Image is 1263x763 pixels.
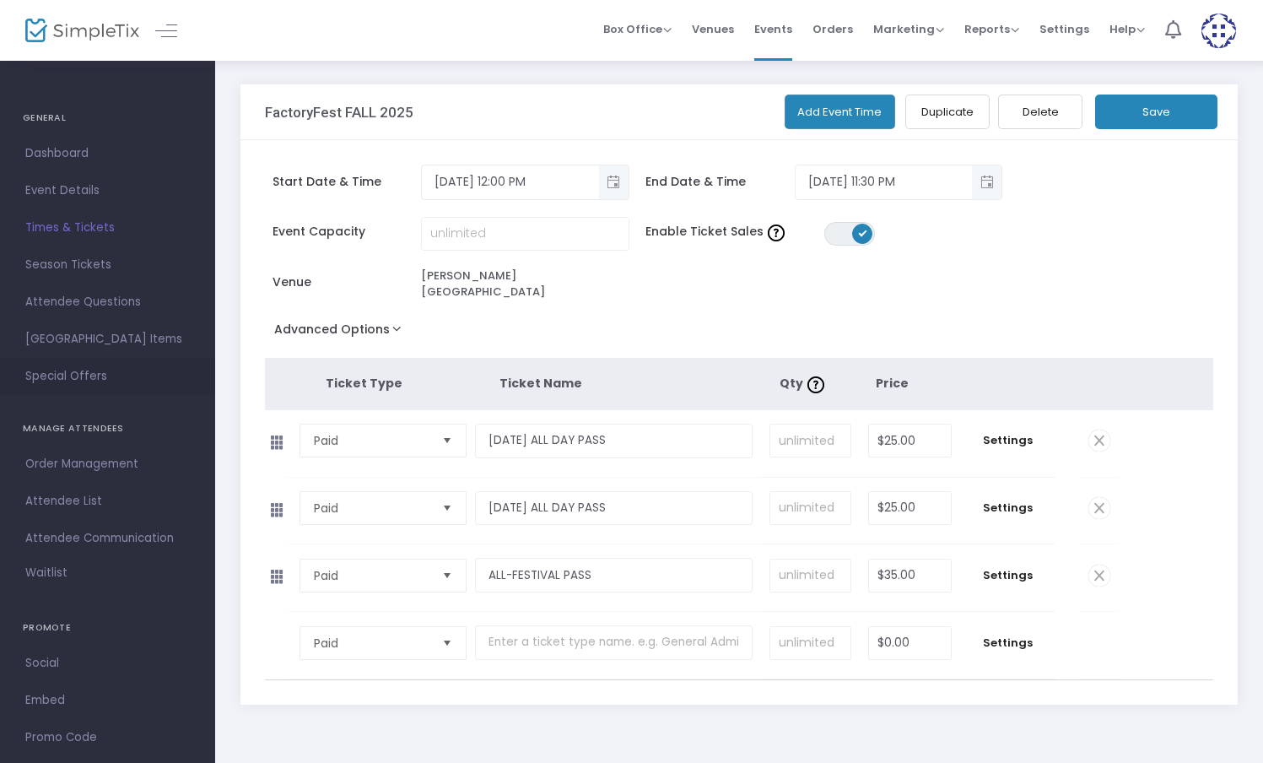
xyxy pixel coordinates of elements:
input: Select date & time [422,168,599,196]
span: Price [876,375,909,392]
span: Ticket Name [499,375,582,392]
button: Select [435,560,459,592]
button: Duplicate [905,95,990,129]
span: Times & Tickets [25,217,190,239]
input: unlimited [422,218,629,250]
span: Paid [314,500,429,517]
span: End Date & Time [645,173,794,191]
span: Events [754,8,792,51]
span: Paid [314,567,429,584]
span: Settings [969,635,1046,652]
h4: GENERAL [23,101,192,135]
span: Start Date & Time [273,173,421,191]
h3: FactoryFest FALL 2025 [265,104,413,121]
input: Select date & time [796,168,973,196]
img: question-mark [768,225,785,241]
h4: PROMOTE [23,611,192,645]
span: Settings [1039,8,1089,51]
img: question-mark [807,376,824,393]
button: Advanced Options [265,317,418,348]
button: Select [435,425,459,457]
span: Attendee Questions [25,291,190,313]
input: Enter a ticket type name. e.g. General Admission [475,625,753,660]
button: Add Event Time [785,95,896,129]
span: [GEOGRAPHIC_DATA] Items [25,328,190,350]
span: Event Details [25,180,190,202]
button: Save [1095,95,1217,129]
span: Paid [314,635,429,652]
span: Dashboard [25,143,190,165]
button: Toggle popup [972,165,1001,199]
span: Social [25,652,190,674]
input: unlimited [770,560,851,592]
span: Qty [780,375,829,392]
span: Ticket Type [326,375,402,392]
h4: MANAGE ATTENDEES [23,412,192,446]
span: Marketing [873,21,944,37]
span: Venue [273,273,421,291]
span: Help [1109,21,1145,37]
span: Order Management [25,453,190,475]
span: Promo Code [25,727,190,749]
span: Box Office [603,21,672,37]
span: Settings [969,432,1046,449]
input: Price [869,627,951,659]
input: Enter a ticket type name. e.g. General Admission [475,424,753,458]
button: Select [435,627,459,659]
span: Attendee List [25,490,190,512]
span: Event Capacity [273,223,421,241]
button: Select [435,492,459,524]
span: Embed [25,690,190,712]
span: Orders [812,8,853,51]
span: Season Tickets [25,254,190,276]
span: Special Offers [25,365,190,387]
span: Reports [964,21,1019,37]
input: Price [869,425,951,457]
input: unlimited [770,492,851,524]
input: unlimited [770,627,851,659]
span: ON [858,229,866,237]
span: Settings [969,500,1046,517]
span: Attendee Communication [25,528,190,549]
input: unlimited [770,425,851,457]
span: Waitlist [25,565,67,582]
div: [PERSON_NAME][GEOGRAPHIC_DATA] [421,268,629,300]
span: Venues [692,8,734,51]
span: Settings [969,567,1046,584]
input: Enter a ticket type name. e.g. General Admission [475,491,753,526]
input: Enter a ticket type name. e.g. General Admission [475,558,753,593]
input: Price [869,492,951,524]
button: Toggle popup [599,165,629,199]
span: Paid [314,432,429,449]
span: Enable Ticket Sales [645,223,823,241]
button: Delete [998,95,1082,129]
input: Price [869,560,951,592]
